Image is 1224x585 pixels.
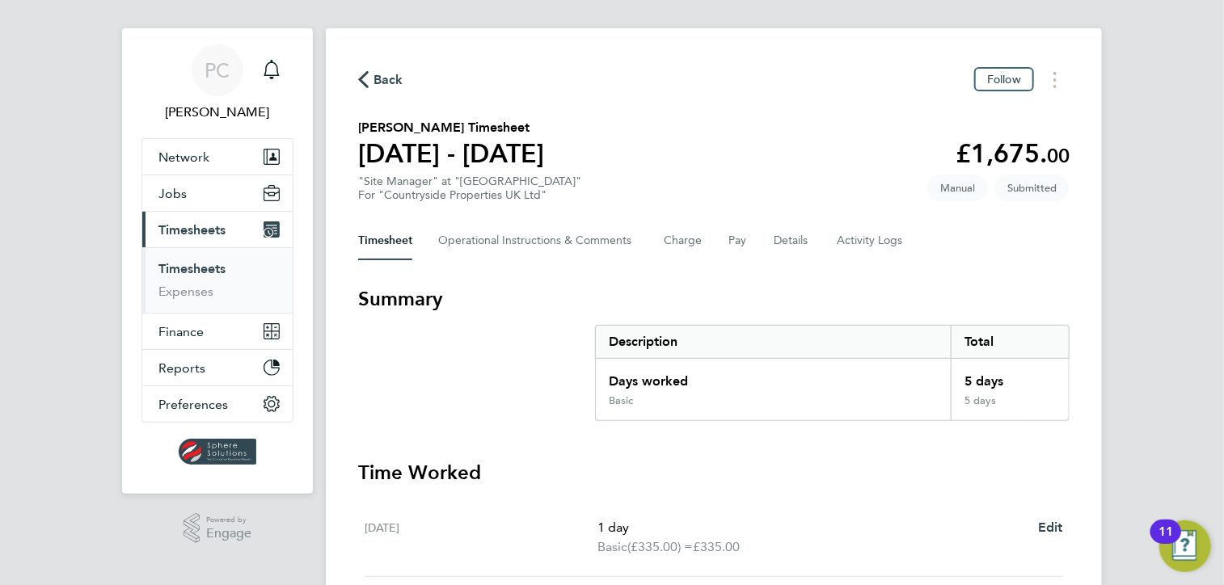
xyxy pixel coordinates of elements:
[141,103,293,122] span: Paul Cunningham
[951,326,1069,358] div: Total
[158,360,205,376] span: Reports
[206,513,251,527] span: Powered by
[358,137,544,170] h1: [DATE] - [DATE]
[1038,520,1063,535] span: Edit
[142,175,293,211] button: Jobs
[179,439,257,465] img: spheresolutions-logo-retina.png
[627,539,693,554] span: (£335.00) =
[158,261,226,276] a: Timesheets
[927,175,988,201] span: This timesheet was manually created.
[1047,144,1070,167] span: 00
[122,28,313,494] nav: Main navigation
[158,284,213,299] a: Expenses
[951,394,1069,420] div: 5 days
[956,138,1070,169] app-decimal: £1,675.
[951,359,1069,394] div: 5 days
[596,359,951,394] div: Days worked
[987,72,1021,86] span: Follow
[142,314,293,349] button: Finance
[595,325,1070,421] div: Summary
[1038,518,1063,537] a: Edit
[994,175,1070,201] span: This timesheet is Submitted.
[158,222,226,238] span: Timesheets
[358,69,403,90] button: Back
[184,513,252,544] a: Powered byEngage
[158,324,204,339] span: Finance
[358,118,544,137] h2: [PERSON_NAME] Timesheet
[142,386,293,422] button: Preferences
[142,212,293,247] button: Timesheets
[664,221,703,260] button: Charge
[141,44,293,122] a: PC[PERSON_NAME]
[774,221,811,260] button: Details
[158,186,187,201] span: Jobs
[142,139,293,175] button: Network
[142,247,293,313] div: Timesheets
[205,60,230,81] span: PC
[597,537,627,557] span: Basic
[596,326,951,358] div: Description
[358,188,581,202] div: For "Countryside Properties UK Ltd"
[206,527,251,541] span: Engage
[358,286,1070,312] h3: Summary
[837,221,905,260] button: Activity Logs
[438,221,638,260] button: Operational Instructions & Comments
[1159,532,1173,553] div: 11
[158,397,228,412] span: Preferences
[141,439,293,465] a: Go to home page
[365,518,597,557] div: [DATE]
[974,67,1034,91] button: Follow
[142,350,293,385] button: Reports
[374,70,403,90] span: Back
[358,175,581,202] div: "Site Manager" at "[GEOGRAPHIC_DATA]"
[609,394,633,407] div: Basic
[597,518,1025,537] p: 1 day
[358,221,412,260] button: Timesheet
[1159,520,1211,572] button: Open Resource Center, 11 new notifications
[358,460,1070,486] h3: Time Worked
[1040,67,1070,92] button: Timesheets Menu
[728,221,748,260] button: Pay
[693,539,740,554] span: £335.00
[158,149,209,165] span: Network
